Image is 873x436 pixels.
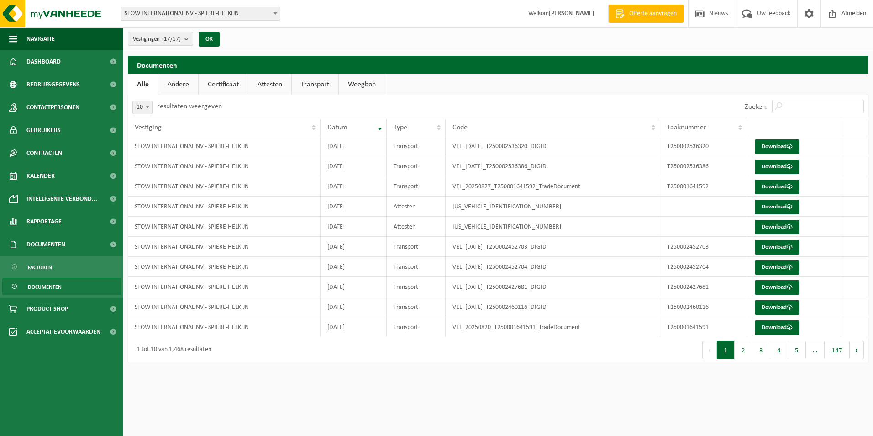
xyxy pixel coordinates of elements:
[157,103,222,110] label: resultaten weergeven
[321,257,387,277] td: [DATE]
[627,9,679,18] span: Offerte aanvragen
[128,277,321,297] td: STOW INTERNATIONAL NV - SPIERE-HELKIJN
[788,341,806,359] button: 5
[755,139,799,154] a: Download
[387,317,446,337] td: Transport
[549,10,594,17] strong: [PERSON_NAME]
[321,176,387,197] td: [DATE]
[135,124,162,131] span: Vestiging
[394,124,407,131] span: Type
[660,156,747,176] td: T250002536386
[446,237,660,257] td: VEL_[DATE]_T250002452703_DIGID
[387,176,446,197] td: Transport
[128,56,868,74] h2: Documenten
[660,176,747,197] td: T250001641592
[26,27,55,50] span: Navigatie
[128,156,321,176] td: STOW INTERNATIONAL NV - SPIERE-HELKIJN
[128,237,321,257] td: STOW INTERNATIONAL NV - SPIERE-HELKIJN
[121,7,280,21] span: STOW INTERNATIONAL NV - SPIERE-HELKIJN
[755,160,799,174] a: Download
[755,280,799,295] a: Download
[121,7,280,20] span: STOW INTERNATIONAL NV - SPIERE-HELKIJN
[133,101,152,114] span: 10
[133,32,181,46] span: Vestigingen
[128,317,321,337] td: STOW INTERNATIONAL NV - SPIERE-HELKIJN
[387,197,446,217] td: Attesten
[660,136,747,156] td: T250002536320
[755,240,799,255] a: Download
[755,260,799,275] a: Download
[387,297,446,317] td: Transport
[321,136,387,156] td: [DATE]
[128,136,321,156] td: STOW INTERNATIONAL NV - SPIERE-HELKIJN
[752,341,770,359] button: 3
[321,317,387,337] td: [DATE]
[755,180,799,194] a: Download
[387,136,446,156] td: Transport
[446,317,660,337] td: VEL_20250820_T250001641591_TradeDocument
[26,50,61,73] span: Dashboard
[755,220,799,234] a: Download
[825,341,850,359] button: 147
[446,197,660,217] td: [US_VEHICLE_IDENTIFICATION_NUMBER]
[321,277,387,297] td: [DATE]
[199,32,220,47] button: OK
[806,341,825,359] span: …
[132,342,211,358] div: 1 tot 10 van 1,468 resultaten
[26,187,97,210] span: Intelligente verbond...
[446,277,660,297] td: VEL_[DATE]_T250002427681_DIGID
[387,257,446,277] td: Transport
[755,320,799,335] a: Download
[26,73,80,96] span: Bedrijfsgegevens
[755,200,799,214] a: Download
[28,259,52,276] span: Facturen
[387,217,446,237] td: Attesten
[452,124,468,131] span: Code
[26,320,100,343] span: Acceptatievoorwaarden
[387,277,446,297] td: Transport
[321,197,387,217] td: [DATE]
[327,124,347,131] span: Datum
[292,74,338,95] a: Transport
[770,341,788,359] button: 4
[660,277,747,297] td: T250002427681
[26,233,65,256] span: Documenten
[128,176,321,197] td: STOW INTERNATIONAL NV - SPIERE-HELKIJN
[26,96,79,119] span: Contactpersonen
[660,237,747,257] td: T250002452703
[2,278,121,295] a: Documenten
[26,298,68,320] span: Product Shop
[321,217,387,237] td: [DATE]
[717,341,735,359] button: 1
[667,124,706,131] span: Taaknummer
[248,74,291,95] a: Attesten
[446,176,660,197] td: VEL_20250827_T250001641592_TradeDocument
[321,237,387,257] td: [DATE]
[446,257,660,277] td: VEL_[DATE]_T250002452704_DIGID
[660,297,747,317] td: T250002460116
[735,341,752,359] button: 2
[26,142,62,165] span: Contracten
[339,74,385,95] a: Weegbon
[446,136,660,156] td: VEL_[DATE]_T250002536320_DIGID
[162,36,181,42] count: (17/17)
[387,156,446,176] td: Transport
[660,317,747,337] td: T250001641591
[128,74,158,95] a: Alle
[446,156,660,176] td: VEL_[DATE]_T250002536386_DIGID
[321,297,387,317] td: [DATE]
[26,119,61,142] span: Gebruikers
[850,341,864,359] button: Next
[158,74,198,95] a: Andere
[128,297,321,317] td: STOW INTERNATIONAL NV - SPIERE-HELKIJN
[26,210,62,233] span: Rapportage
[755,300,799,315] a: Download
[387,237,446,257] td: Transport
[199,74,248,95] a: Certificaat
[128,257,321,277] td: STOW INTERNATIONAL NV - SPIERE-HELKIJN
[26,165,55,187] span: Kalender
[745,103,768,111] label: Zoeken:
[28,278,62,296] span: Documenten
[2,258,121,276] a: Facturen
[128,197,321,217] td: STOW INTERNATIONAL NV - SPIERE-HELKIJN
